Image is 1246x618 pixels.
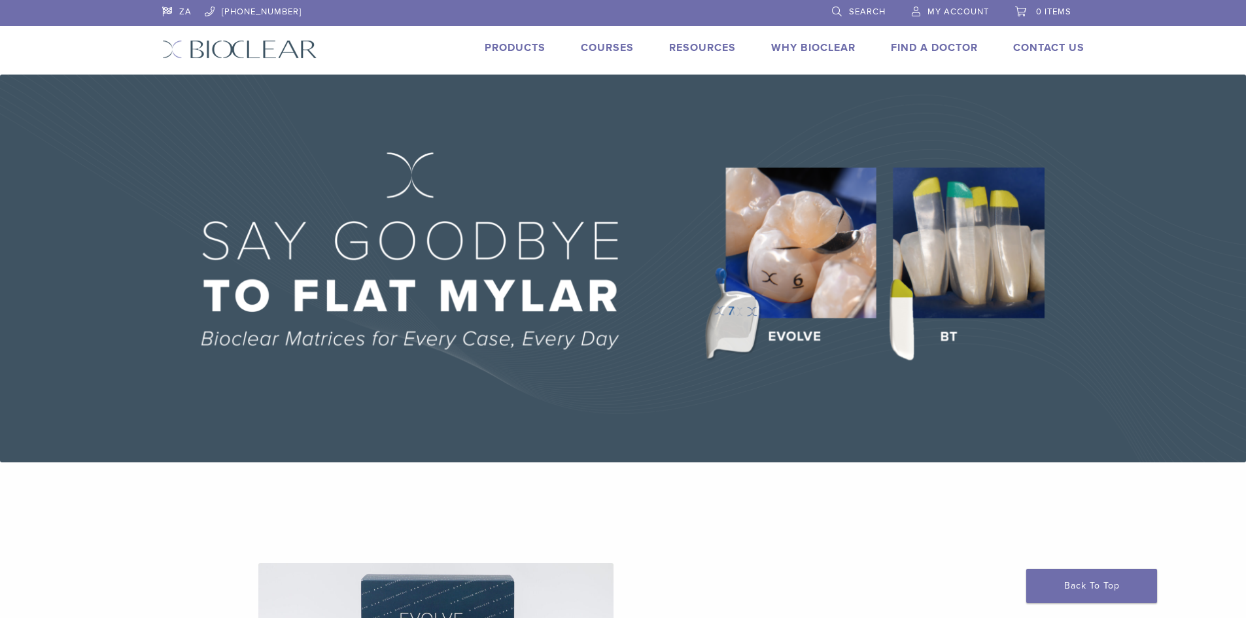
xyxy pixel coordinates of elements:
[891,41,978,54] a: Find A Doctor
[1026,569,1157,603] a: Back To Top
[849,7,886,17] span: Search
[1013,41,1084,54] a: Contact Us
[581,41,634,54] a: Courses
[771,41,856,54] a: Why Bioclear
[669,41,736,54] a: Resources
[927,7,989,17] span: My Account
[485,41,545,54] a: Products
[162,40,317,59] img: Bioclear
[1036,7,1071,17] span: 0 items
